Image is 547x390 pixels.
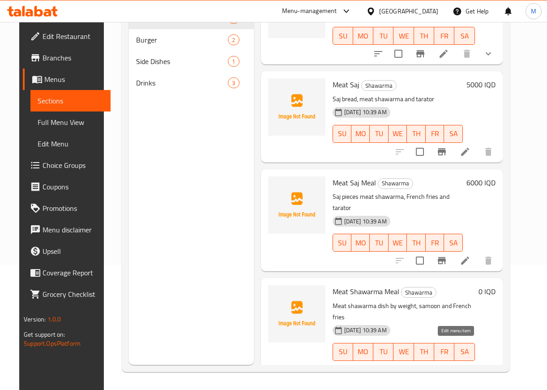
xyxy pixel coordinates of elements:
[368,359,389,381] button: sort-choices
[362,81,396,91] span: Shawarma
[373,127,385,140] span: TU
[429,127,440,140] span: FR
[418,30,431,43] span: TH
[407,234,425,252] button: TH
[38,138,103,149] span: Edit Menu
[353,343,373,361] button: MO
[333,27,353,45] button: SU
[43,203,103,214] span: Promotions
[23,219,111,240] a: Menu disclaimer
[30,111,111,133] a: Full Menu View
[351,234,370,252] button: MO
[24,313,46,325] span: Version:
[43,31,103,42] span: Edit Restaurant
[333,300,475,323] p: Meat shawarma dish by weight, samoon and French fries
[38,117,103,128] span: Full Menu View
[458,345,471,358] span: SA
[333,343,353,361] button: SU
[333,285,399,298] span: Meat Shawarma Meal
[466,78,496,91] h6: 5000 IQD
[337,30,350,43] span: SU
[410,251,429,270] span: Select to update
[454,343,474,361] button: SA
[23,154,111,176] a: Choice Groups
[43,224,103,235] span: Menu disclaimer
[448,127,459,140] span: SA
[129,72,253,94] div: Drinks3
[47,313,61,325] span: 1.0.0
[373,343,393,361] button: TU
[389,234,407,252] button: WE
[397,345,410,358] span: WE
[38,95,103,106] span: Sections
[431,141,453,163] button: Branch-specific-item
[353,27,373,45] button: MO
[228,56,239,67] div: items
[357,345,370,358] span: MO
[268,78,325,136] img: Meat Saj
[341,108,390,116] span: [DATE] 10:39 AM
[389,44,408,63] span: Select to update
[438,48,449,59] a: Edit menu item
[373,27,393,45] button: TU
[129,51,253,72] div: Side Dishes1
[341,217,390,226] span: [DATE] 10:39 AM
[460,146,470,157] a: Edit menu item
[357,30,370,43] span: MO
[410,359,431,381] button: Branch-specific-item
[410,43,431,64] button: Branch-specific-item
[389,360,408,379] span: Select to update
[43,246,103,257] span: Upsell
[370,125,388,143] button: TU
[337,127,348,140] span: SU
[333,191,463,214] p: Saj pieces meat shawarma, French fries and tarator
[129,4,253,97] nav: Menu sections
[392,236,403,249] span: WE
[393,27,414,45] button: WE
[458,30,471,43] span: SA
[393,343,414,361] button: WE
[268,285,325,343] img: Meat Shawarma Meal
[448,236,459,249] span: SA
[30,133,111,154] a: Edit Menu
[23,283,111,305] a: Grocery Checklist
[23,69,111,90] a: Menus
[30,90,111,111] a: Sections
[438,30,451,43] span: FR
[418,345,431,358] span: TH
[228,36,239,44] span: 2
[460,255,470,266] a: Edit menu item
[456,43,478,64] button: delete
[414,343,434,361] button: TH
[136,77,228,88] span: Drinks
[24,338,81,349] a: Support.OpsPlatform
[23,47,111,69] a: Branches
[23,240,111,262] a: Upsell
[333,234,351,252] button: SU
[337,345,350,358] span: SU
[478,141,499,163] button: delete
[426,234,444,252] button: FR
[337,236,348,249] span: SU
[341,326,390,334] span: [DATE] 10:39 AM
[370,234,388,252] button: TU
[392,127,403,140] span: WE
[434,343,454,361] button: FR
[397,30,410,43] span: WE
[454,27,474,45] button: SA
[379,6,438,16] div: [GEOGRAPHIC_DATA]
[444,234,462,252] button: SA
[355,236,366,249] span: MO
[478,43,499,64] button: show more
[43,160,103,171] span: Choice Groups
[402,287,436,298] span: Shawarma
[24,329,65,340] span: Get support on:
[43,52,103,63] span: Branches
[483,48,494,59] svg: Show Choices
[44,74,103,85] span: Menus
[407,125,425,143] button: TH
[23,197,111,219] a: Promotions
[377,345,390,358] span: TU
[434,27,454,45] button: FR
[23,26,111,47] a: Edit Restaurant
